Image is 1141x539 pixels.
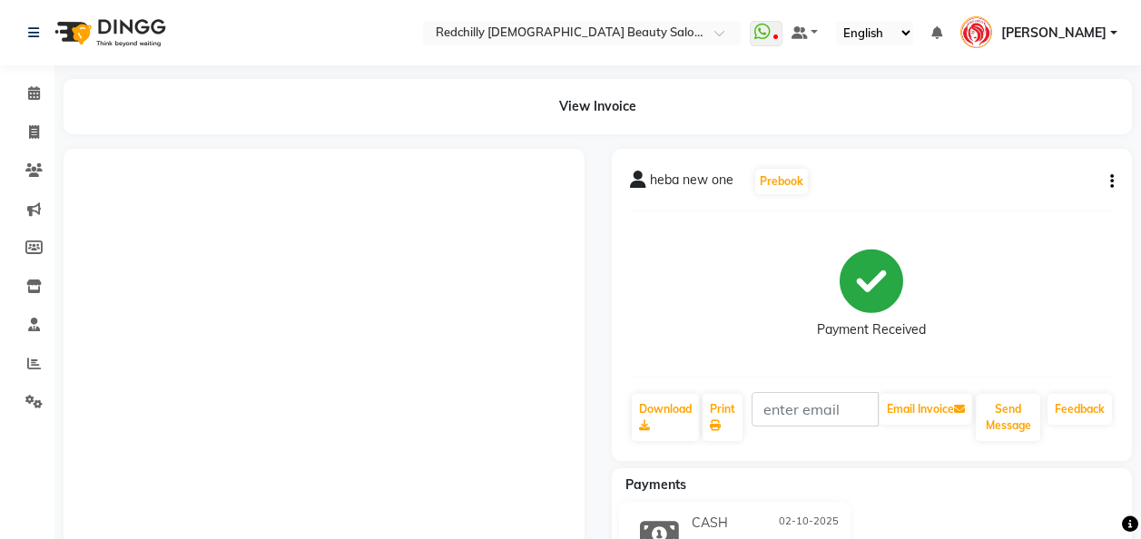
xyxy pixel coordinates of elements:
button: Email Invoice [880,394,972,425]
a: Print [703,394,743,441]
a: Download [632,394,699,441]
span: CASH [692,514,728,533]
a: Feedback [1048,394,1112,425]
button: Send Message [976,394,1040,441]
span: heba new one [650,171,733,196]
span: Payments [625,476,686,493]
span: [PERSON_NAME] [1001,24,1107,43]
input: enter email [752,392,880,426]
span: 02-10-2025 [779,514,839,533]
img: logo [46,7,171,58]
div: Payment Received [817,320,926,339]
img: Geraldine [960,16,992,48]
div: View Invoice [64,79,1132,134]
button: Prebook [755,169,808,194]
